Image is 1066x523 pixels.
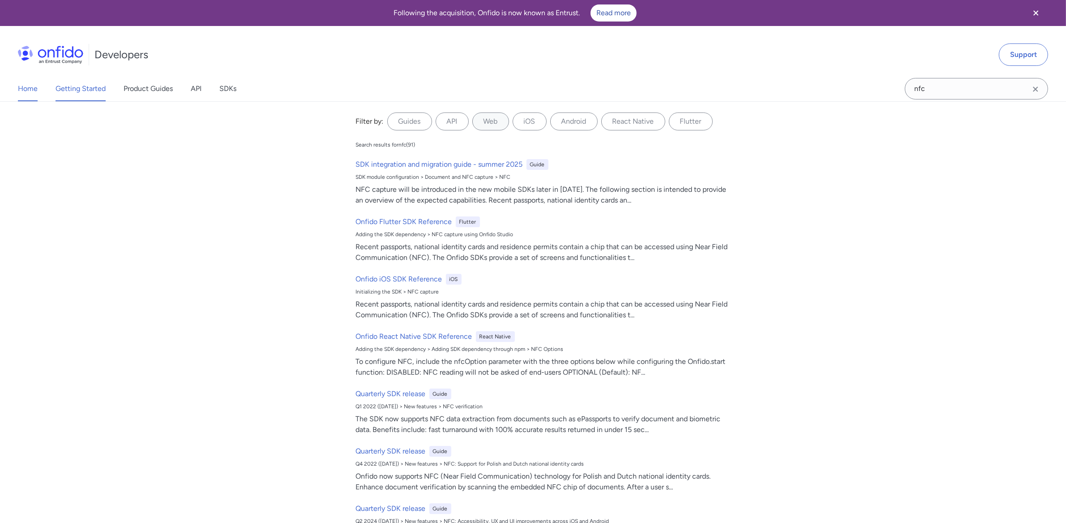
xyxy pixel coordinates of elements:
[429,503,451,514] div: Guide
[356,116,384,127] div: Filter by:
[356,159,523,170] h6: SDK integration and migration guide - summer 2025
[1030,84,1041,95] svg: Clear search field button
[356,231,732,238] div: Adding the SDK dependency > NFC capture using Onfido Studio
[356,446,426,457] h6: Quarterly SDK release
[456,216,480,227] div: Flutter
[356,471,732,493] div: Onfido now supports NFC (Near Field Communication) technology for Polish and Dutch national ident...
[191,76,201,101] a: API
[669,112,713,130] label: Flutter
[356,503,426,514] h6: Quarterly SDK release
[356,414,732,435] div: The SDK now supports NFC data extraction from documents such as ePassports to verify document and...
[356,403,732,410] div: Q1 2022 ([DATE]) > New features > NFC verification
[550,112,598,130] label: Android
[356,242,732,263] div: Recent passports, national identity cards and residence permits contain a chip that can be access...
[219,76,236,101] a: SDKs
[94,48,148,62] h1: Developers
[352,385,736,439] a: Quarterly SDK releaseGuideQ1 2022 ([DATE]) > New features > NFC verificationThe SDK now supports ...
[356,274,442,285] h6: Onfido iOS SDK Reference
[527,159,548,170] div: Guide
[356,184,732,206] div: NFC capture will be introduced in the new mobile SDKs later in [DATE]. The following section is i...
[356,460,732,467] div: Q4 2022 ([DATE]) > New features > NFC: Support for Polish and Dutch national identity cards
[352,270,736,324] a: Onfido iOS SDK ReferenceiOSInitializing the SDK > NFC captureRecent passports, national identity ...
[356,216,452,227] h6: Onfido Flutter SDK Reference
[356,173,732,181] div: SDK module configuration > Document and NFC capture > NFC
[356,356,732,378] div: To configure NFC, include the nfcOption parameter with the three options below while configuring ...
[124,76,173,101] a: Product Guides
[356,346,732,353] div: Adding the SDK dependency > Adding SDK dependency through npm > NFC Options
[905,78,1048,99] input: Onfido search input field
[1019,2,1053,24] button: Close banner
[591,4,637,22] a: Read more
[429,446,451,457] div: Guide
[352,442,736,496] a: Quarterly SDK releaseGuideQ4 2022 ([DATE]) > New features > NFC: Support for Polish and Dutch nat...
[352,328,736,381] a: Onfido React Native SDK ReferenceReact NativeAdding the SDK dependency > Adding SDK dependency th...
[18,46,83,64] img: Onfido Logo
[1031,8,1041,18] svg: Close banner
[436,112,469,130] label: API
[11,4,1019,22] div: Following the acquisition, Onfido is now known as Entrust.
[387,112,432,130] label: Guides
[513,112,547,130] label: iOS
[356,331,472,342] h6: Onfido React Native SDK Reference
[476,331,515,342] div: React Native
[356,299,732,320] div: Recent passports, national identity cards and residence permits contain a chip that can be access...
[352,156,736,209] a: SDK integration and migration guide - summer 2025GuideSDK module configuration > Document and NFC...
[446,274,462,285] div: iOS
[352,213,736,267] a: Onfido Flutter SDK ReferenceFlutterAdding the SDK dependency > NFC capture using Onfido StudioRec...
[18,76,38,101] a: Home
[999,43,1048,66] a: Support
[429,389,451,399] div: Guide
[356,141,415,148] div: Search results for nfc ( 91 )
[356,288,732,295] div: Initializing the SDK > NFC capture
[356,389,426,399] h6: Quarterly SDK release
[56,76,106,101] a: Getting Started
[601,112,665,130] label: React Native
[472,112,509,130] label: Web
